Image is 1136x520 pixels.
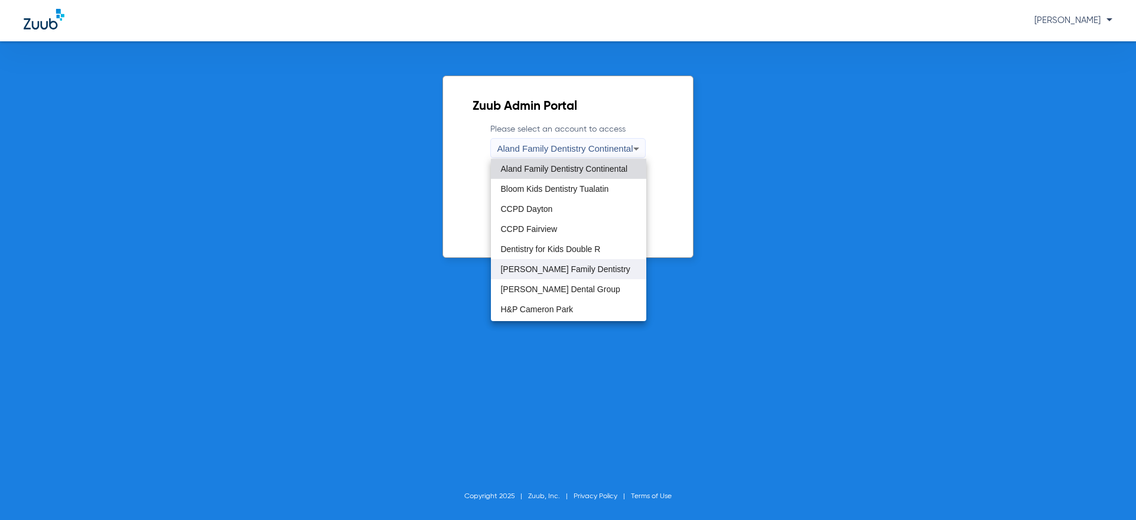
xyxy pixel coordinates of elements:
[500,285,620,293] span: [PERSON_NAME] Dental Group
[500,265,630,273] span: [PERSON_NAME] Family Dentistry
[500,245,600,253] span: Dentistry for Kids Double R
[500,225,557,233] span: CCPD Fairview
[500,165,627,173] span: Aland Family Dentistry Continental
[500,305,573,313] span: H&P Cameron Park
[500,185,608,193] span: Bloom Kids Dentistry Tualatin
[500,205,552,213] span: CCPD Dayton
